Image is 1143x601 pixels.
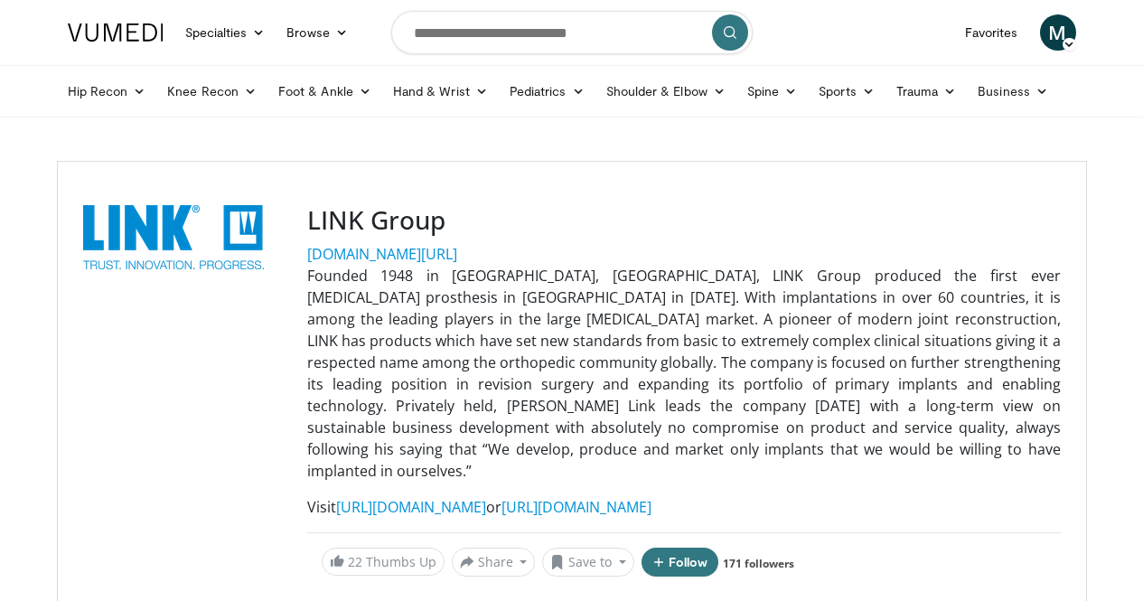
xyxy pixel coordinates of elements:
[501,497,651,517] a: [URL][DOMAIN_NAME]
[307,496,1061,518] p: Visit or
[1040,14,1076,51] a: M
[156,73,267,109] a: Knee Recon
[642,548,719,577] button: Follow
[348,553,362,570] span: 22
[452,548,536,577] button: Share
[499,73,595,109] a: Pediatrics
[57,73,157,109] a: Hip Recon
[267,73,382,109] a: Foot & Ankle
[954,14,1029,51] a: Favorites
[885,73,968,109] a: Trauma
[382,73,499,109] a: Hand & Wrist
[391,11,753,54] input: Search topics, interventions
[276,14,359,51] a: Browse
[322,548,445,576] a: 22 Thumbs Up
[736,73,808,109] a: Spine
[307,244,457,264] a: [DOMAIN_NAME][URL]
[307,205,1061,236] h3: LINK Group
[174,14,276,51] a: Specialties
[595,73,736,109] a: Shoulder & Elbow
[723,556,794,571] a: 171 followers
[967,73,1059,109] a: Business
[542,548,634,577] button: Save to
[336,497,486,517] a: [URL][DOMAIN_NAME]
[808,73,885,109] a: Sports
[307,265,1061,482] p: Founded 1948 in [GEOGRAPHIC_DATA], [GEOGRAPHIC_DATA], LINK Group produced the first ever [MEDICAL...
[68,23,164,42] img: VuMedi Logo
